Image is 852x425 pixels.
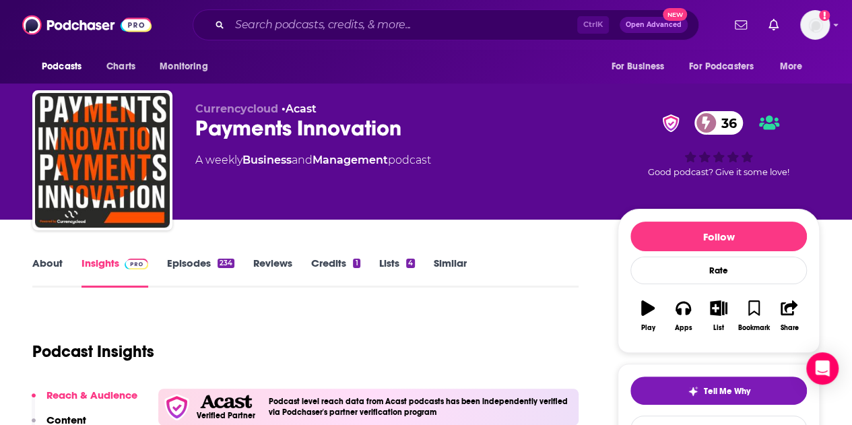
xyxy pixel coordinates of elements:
[800,10,830,40] button: Show profile menu
[680,54,773,79] button: open menu
[195,152,431,168] div: A weekly podcast
[641,324,655,332] div: Play
[688,386,698,397] img: tell me why sparkle
[694,111,744,135] a: 36
[282,102,317,115] span: •
[311,257,360,288] a: Credits1
[160,57,207,76] span: Monitoring
[780,57,803,76] span: More
[242,154,292,166] a: Business
[819,10,830,21] svg: Add a profile image
[98,54,143,79] a: Charts
[736,292,771,340] button: Bookmark
[32,54,99,79] button: open menu
[230,14,577,36] input: Search podcasts, credits, & more...
[286,102,317,115] a: Acast
[630,377,807,405] button: tell me why sparkleTell Me Why
[738,324,770,332] div: Bookmark
[701,292,736,340] button: List
[193,9,699,40] div: Search podcasts, credits, & more...
[800,10,830,40] span: Logged in as abbie.hatfield
[150,54,225,79] button: open menu
[434,257,467,288] a: Similar
[32,257,63,288] a: About
[630,292,665,340] button: Play
[577,16,609,34] span: Ctrl K
[164,394,190,420] img: verfied icon
[379,257,415,288] a: Lists4
[713,324,724,332] div: List
[195,102,278,115] span: Currencycloud
[32,389,137,414] button: Reach & Audience
[800,10,830,40] img: User Profile
[197,412,255,420] h5: Verified Partner
[106,57,135,76] span: Charts
[269,397,573,417] h4: Podcast level reach data from Acast podcasts has been independently verified via Podchaser's part...
[81,257,148,288] a: InsightsPodchaser Pro
[771,54,820,79] button: open menu
[618,102,820,186] div: verified Badge36Good podcast? Give it some love!
[353,259,360,268] div: 1
[665,292,700,340] button: Apps
[689,57,754,76] span: For Podcasters
[35,93,170,228] img: Payments Innovation
[806,352,839,385] div: Open Intercom Messenger
[32,341,154,362] h1: Podcast Insights
[704,386,750,397] span: Tell Me Why
[675,324,692,332] div: Apps
[772,292,807,340] button: Share
[611,57,664,76] span: For Business
[626,22,682,28] span: Open Advanced
[218,259,234,268] div: 234
[125,259,148,269] img: Podchaser Pro
[292,154,313,166] span: and
[620,17,688,33] button: Open AdvancedNew
[763,13,784,36] a: Show notifications dropdown
[406,259,415,268] div: 4
[630,257,807,284] div: Rate
[630,222,807,251] button: Follow
[708,111,744,135] span: 36
[648,167,789,177] span: Good podcast? Give it some love!
[313,154,388,166] a: Management
[729,13,752,36] a: Show notifications dropdown
[42,57,81,76] span: Podcasts
[663,8,687,21] span: New
[601,54,681,79] button: open menu
[658,115,684,132] img: verified Badge
[46,389,137,401] p: Reach & Audience
[167,257,234,288] a: Episodes234
[200,395,251,409] img: Acast
[253,257,292,288] a: Reviews
[780,324,798,332] div: Share
[22,12,152,38] img: Podchaser - Follow, Share and Rate Podcasts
